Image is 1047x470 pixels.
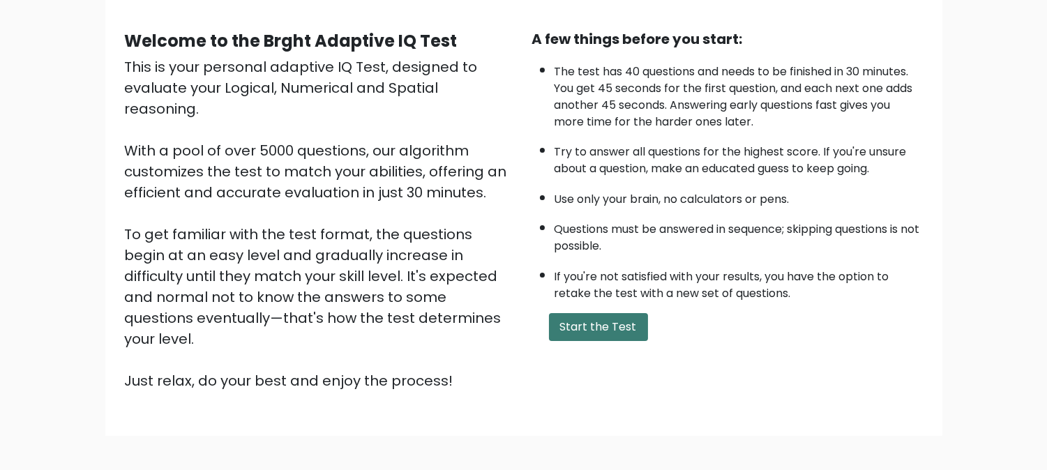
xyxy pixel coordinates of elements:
[555,214,923,255] li: Questions must be answered in sequence; skipping questions is not possible.
[125,29,458,52] b: Welcome to the Brght Adaptive IQ Test
[532,29,923,50] div: A few things before you start:
[555,56,923,130] li: The test has 40 questions and needs to be finished in 30 minutes. You get 45 seconds for the firs...
[555,137,923,177] li: Try to answer all questions for the highest score. If you're unsure about a question, make an edu...
[555,184,923,208] li: Use only your brain, no calculators or pens.
[549,313,648,341] button: Start the Test
[125,56,515,391] div: This is your personal adaptive IQ Test, designed to evaluate your Logical, Numerical and Spatial ...
[555,261,923,302] li: If you're not satisfied with your results, you have the option to retake the test with a new set ...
